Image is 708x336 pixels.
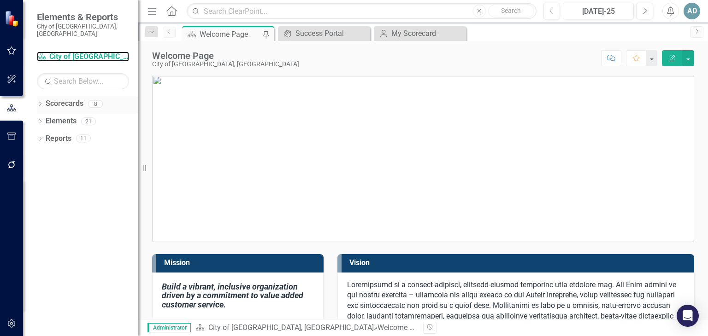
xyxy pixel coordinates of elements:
[684,3,700,19] button: AD
[153,76,694,242] img: mceclip0.png
[46,98,83,109] a: Scorecards
[195,323,416,333] div: »
[4,10,21,27] img: ClearPoint Strategy
[164,259,319,267] h3: Mission
[37,12,129,23] span: Elements & Reports
[280,28,368,39] a: Success Portal
[378,323,426,332] div: Welcome Page
[37,23,129,38] small: City of [GEOGRAPHIC_DATA], [GEOGRAPHIC_DATA]
[563,3,634,19] button: [DATE]-25
[376,28,464,39] a: My Scorecard
[88,100,103,108] div: 8
[208,323,374,332] a: City of [GEOGRAPHIC_DATA], [GEOGRAPHIC_DATA]
[501,7,521,14] span: Search
[37,73,129,89] input: Search Below...
[46,116,77,127] a: Elements
[391,28,464,39] div: My Scorecard
[46,133,71,144] a: Reports
[76,135,91,143] div: 11
[37,52,129,62] a: City of [GEOGRAPHIC_DATA], [GEOGRAPHIC_DATA]
[147,323,191,332] span: Administrator
[152,51,299,61] div: Welcome Page
[488,5,534,17] button: Search
[566,6,631,17] div: [DATE]-25
[349,259,690,267] h3: Vision
[677,305,699,327] div: Open Intercom Messenger
[162,282,303,310] em: Build a vibrant, inclusive organization driven by a commitment to value added customer service.
[152,61,299,68] div: City of [GEOGRAPHIC_DATA], [GEOGRAPHIC_DATA]
[187,3,536,19] input: Search ClearPoint...
[295,28,368,39] div: Success Portal
[200,29,260,40] div: Welcome Page
[81,117,96,125] div: 21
